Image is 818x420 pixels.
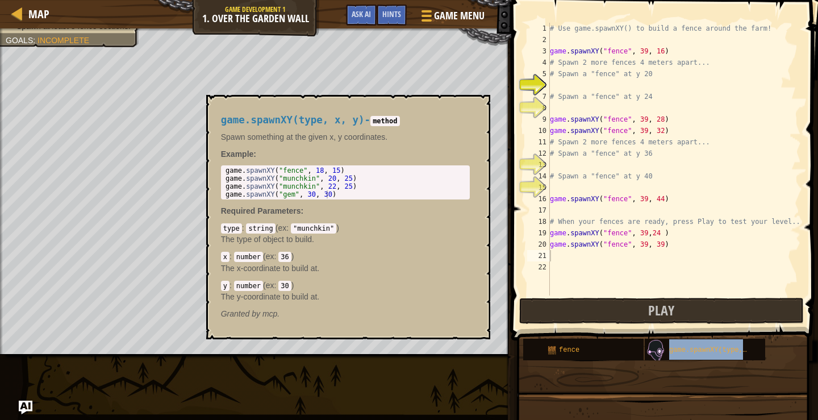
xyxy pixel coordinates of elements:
button: Ask AI [346,5,377,26]
code: "munchkin" [291,223,336,234]
span: : [229,252,234,261]
p: The y-coordinate to build at. [221,291,470,302]
div: 7 [527,91,550,102]
code: 36 [278,252,291,262]
span: Game Menu [434,9,485,23]
span: Granted by [221,309,262,318]
span: game.spawnXY(type, x, y) [669,346,767,354]
span: Ask AI [352,9,371,19]
span: : [242,223,247,232]
span: ex [266,281,274,290]
div: 2 [527,34,550,45]
code: y [221,281,229,291]
div: 22 [527,261,550,273]
code: x [221,252,229,262]
div: 20 [527,239,550,250]
div: ( ) [221,222,470,245]
button: Ask AI [19,401,32,414]
div: 3 [527,45,550,57]
code: method [370,116,399,126]
div: 12 [527,148,550,159]
img: portrait.png [548,346,557,355]
div: 19 [527,227,550,239]
p: The type of object to build. [221,234,470,245]
div: 11 [527,136,550,148]
span: ex [278,223,286,232]
span: Required Parameters [221,206,301,215]
div: 18 [527,216,550,227]
span: : [274,252,279,261]
h4: - [221,115,470,126]
em: mcp. [221,309,280,318]
span: Goals [6,36,33,45]
div: 14 [527,171,550,182]
div: 9 [527,114,550,125]
div: 10 [527,125,550,136]
div: 16 [527,193,550,205]
strong: : [221,149,256,159]
span: game.spawnXY(type, x, y) [221,114,365,126]
code: 30 [278,281,291,291]
div: 5 [527,68,550,80]
code: type [221,223,242,234]
code: string [246,223,275,234]
div: 15 [527,182,550,193]
span: Hints [382,9,401,19]
div: 6 [527,80,550,91]
p: Spawn something at the given x, y coordinates. [221,131,470,143]
div: 8 [527,102,550,114]
p: The x-coordinate to build at. [221,263,470,274]
span: : [286,223,291,232]
span: Example [221,149,254,159]
span: fence [559,346,579,354]
span: : [229,281,234,290]
a: Map [23,6,49,22]
code: number [234,252,263,262]
span: Play [648,301,674,319]
div: 13 [527,159,550,171]
code: number [234,281,263,291]
span: Incomplete [37,36,89,45]
span: ex [266,252,274,261]
div: 1 [527,23,550,34]
img: portrait.png [645,340,666,361]
div: ( ) [221,280,470,302]
button: Game Menu [412,5,491,31]
span: Map [28,6,49,22]
div: 17 [527,205,550,216]
span: : [274,281,279,290]
span: : [301,206,304,215]
div: 4 [527,57,550,68]
button: Play [519,298,804,324]
span: : [33,36,37,45]
div: ( ) [221,251,470,273]
div: 21 [527,250,550,261]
